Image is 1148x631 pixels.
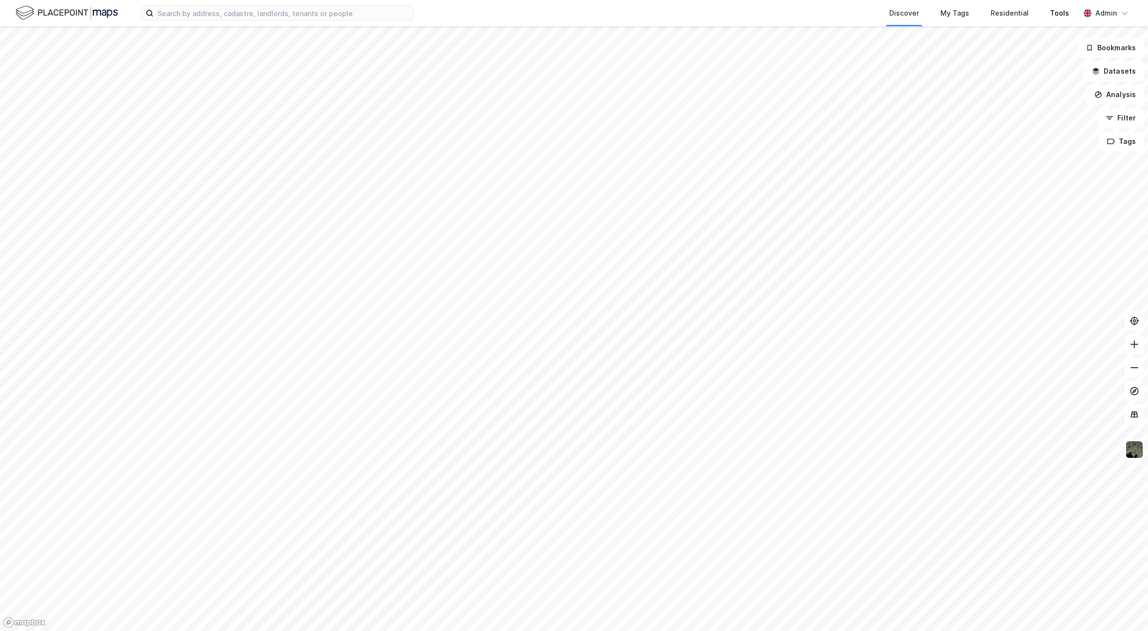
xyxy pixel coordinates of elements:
[1099,584,1148,631] iframe: Chat Widget
[1095,7,1117,19] div: Admin
[889,7,919,19] div: Discover
[1099,132,1144,151] button: Tags
[1077,38,1144,58] button: Bookmarks
[991,7,1029,19] div: Residential
[1125,440,1144,459] img: 9k=
[3,617,46,628] a: Mapbox homepage
[1097,108,1144,128] button: Filter
[1050,7,1069,19] div: Tools
[153,6,414,20] input: Search by address, cadastre, landlords, tenants or people
[1086,85,1144,104] button: Analysis
[1084,61,1144,81] button: Datasets
[940,7,969,19] div: My Tags
[1099,584,1148,631] div: Widżet czatu
[16,4,118,21] img: logo.f888ab2527a4732fd821a326f86c7f29.svg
